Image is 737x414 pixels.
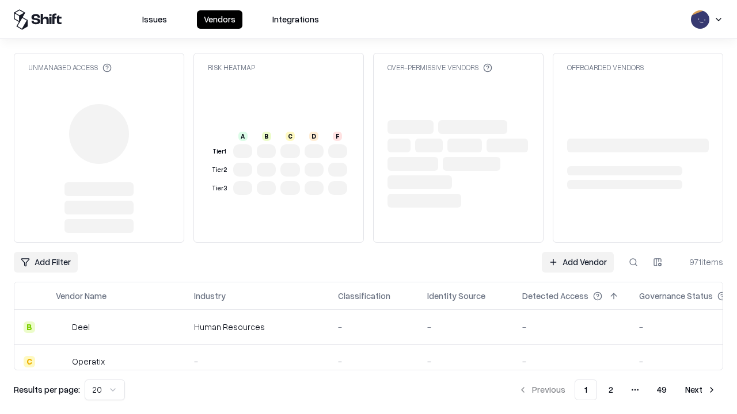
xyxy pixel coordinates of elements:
div: - [194,355,320,367]
button: Vendors [197,10,242,29]
div: Human Resources [194,321,320,333]
button: 1 [575,379,597,400]
div: - [338,355,409,367]
div: B [24,321,35,333]
div: 971 items [677,256,723,268]
div: Unmanaged Access [28,63,112,72]
div: Risk Heatmap [208,63,255,72]
div: D [309,132,318,141]
div: Deel [72,321,90,333]
div: Tier 1 [210,147,229,156]
a: Add Vendor [542,252,614,273]
div: Detected Access [522,290,588,302]
button: 2 [599,379,622,400]
div: - [338,321,409,333]
div: C [286,132,295,141]
div: - [522,321,621,333]
div: Industry [194,290,226,302]
div: Classification [338,290,390,302]
div: F [333,132,342,141]
div: - [427,355,504,367]
button: Integrations [265,10,326,29]
div: Operatix [72,355,105,367]
div: Tier 2 [210,165,229,175]
div: Over-Permissive Vendors [388,63,492,72]
button: Next [678,379,723,400]
button: Add Filter [14,252,78,273]
div: Vendor Name [56,290,107,302]
img: Operatix [56,356,67,367]
button: 49 [648,379,676,400]
div: - [427,321,504,333]
div: Governance Status [639,290,713,302]
div: Offboarded Vendors [567,63,644,72]
div: C [24,356,35,367]
div: A [238,132,248,141]
button: Issues [135,10,174,29]
div: B [262,132,271,141]
div: Tier 3 [210,183,229,193]
nav: pagination [511,379,723,400]
div: - [522,355,621,367]
p: Results per page: [14,384,80,396]
div: Identity Source [427,290,485,302]
img: Deel [56,321,67,333]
